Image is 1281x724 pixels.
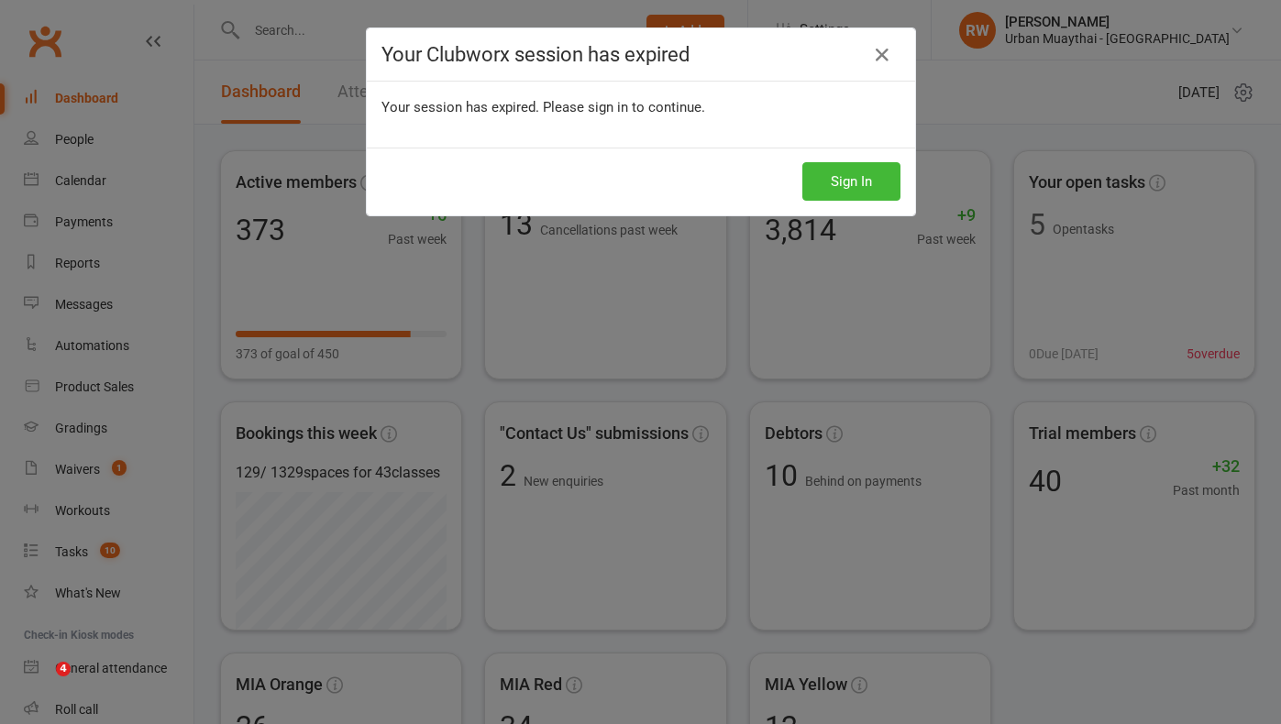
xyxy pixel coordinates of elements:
span: 4 [56,662,71,676]
a: Close [867,40,897,70]
iframe: Intercom live chat [18,662,62,706]
h4: Your Clubworx session has expired [381,43,900,66]
button: Sign In [802,162,900,201]
span: Your session has expired. Please sign in to continue. [381,99,705,115]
